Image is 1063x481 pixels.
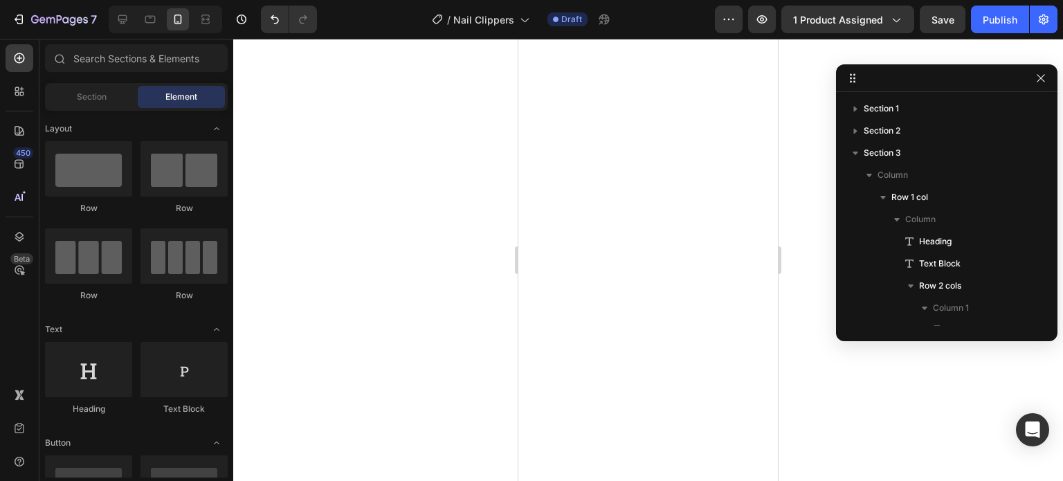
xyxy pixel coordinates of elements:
[793,12,883,27] span: 1 product assigned
[45,437,71,449] span: Button
[45,323,62,336] span: Text
[140,289,228,302] div: Row
[920,6,965,33] button: Save
[891,190,928,204] span: Row 1 col
[983,12,1017,27] div: Publish
[919,257,961,271] span: Text Block
[45,202,132,215] div: Row
[45,403,132,415] div: Heading
[947,323,971,337] span: Image
[561,13,582,26] span: Draft
[206,118,228,140] span: Toggle open
[864,124,900,138] span: Section 2
[1016,413,1049,446] div: Open Intercom Messenger
[206,432,228,454] span: Toggle open
[261,6,317,33] div: Undo/Redo
[45,122,72,135] span: Layout
[933,301,969,315] span: Column 1
[45,289,132,302] div: Row
[919,235,952,248] span: Heading
[518,39,778,481] iframe: Design area
[13,147,33,158] div: 450
[165,91,197,103] span: Element
[932,14,954,26] span: Save
[140,403,228,415] div: Text Block
[971,6,1029,33] button: Publish
[905,212,936,226] span: Column
[6,6,103,33] button: 7
[77,91,107,103] span: Section
[45,44,228,72] input: Search Sections & Elements
[91,11,97,28] p: 7
[453,12,514,27] span: Nail Clippers
[447,12,451,27] span: /
[864,102,899,116] span: Section 1
[919,279,961,293] span: Row 2 cols
[140,202,228,215] div: Row
[878,168,908,182] span: Column
[864,146,901,160] span: Section 3
[781,6,914,33] button: 1 product assigned
[10,253,33,264] div: Beta
[206,318,228,341] span: Toggle open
